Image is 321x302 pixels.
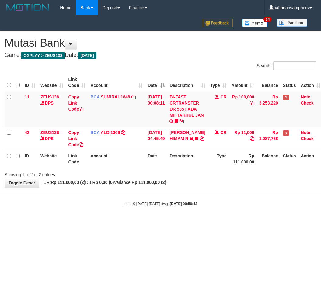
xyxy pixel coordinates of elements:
[301,130,310,135] a: Note
[256,150,280,167] th: Balance
[5,37,316,49] h1: Mutasi Bank
[256,74,280,91] th: Balance
[40,130,59,135] a: ZEUS138
[68,130,83,147] a: Copy Link Code
[131,94,136,99] a: Copy SUMIRAH1848 to clipboard
[5,169,129,178] div: Showing 1 to 2 of 2 entries
[124,202,197,206] small: code © [DATE]-[DATE] dwg |
[220,94,226,99] span: CR
[167,150,208,167] th: Description
[38,150,66,167] th: Website
[22,74,38,91] th: ID: activate to sort column ascending
[5,3,51,12] img: MOTION_logo.png
[203,19,233,27] img: Feedback.jpg
[208,74,229,91] th: Type: activate to sort column ascending
[281,74,298,91] th: Status
[68,94,83,112] a: Copy Link Code
[263,17,272,22] span: 34
[208,150,229,167] th: Type
[145,127,167,150] td: [DATE] 04:45:49
[101,94,130,99] a: SUMIRAH1848
[167,74,208,91] th: Description: activate to sort column ascending
[200,136,204,141] a: Copy ALVA HIMAM R to clipboard
[229,150,257,167] th: Rp 111.000,00
[38,91,66,127] td: DPS
[121,130,125,135] a: Copy ALDI1368 to clipboard
[250,101,254,105] a: Copy Rp 100,000 to clipboard
[301,101,314,105] a: Check
[21,52,65,59] span: OXPLAY > ZEUS138
[5,52,316,58] h4: Game: Date:
[283,130,289,136] span: Has Note
[180,119,184,124] a: Copy BI-FAST CRTRANSFER DR 535 FADA MIFTAKHUL JAN to clipboard
[281,150,298,167] th: Status
[22,150,38,167] th: ID
[88,150,145,167] th: Account
[145,74,167,91] th: Date: activate to sort column descending
[257,61,316,70] label: Search:
[5,178,39,188] a: Toggle Descr
[25,94,30,99] span: 11
[90,94,99,99] span: BCA
[238,15,272,31] a: 34
[66,150,88,167] th: Link Code
[229,127,257,150] td: Rp 11,000
[25,130,30,135] span: 42
[220,130,226,135] span: CR
[90,130,99,135] span: BCA
[101,130,120,135] a: ALDI1368
[229,74,257,91] th: Amount: activate to sort column ascending
[256,91,280,127] td: Rp 3,253,220
[40,180,166,185] span: CR: DB: Variance:
[145,91,167,127] td: [DATE] 00:08:11
[66,74,88,91] th: Link Code: activate to sort column ascending
[301,94,310,99] a: Note
[277,19,307,27] img: panduan.png
[51,180,85,185] strong: Rp 111.000,00 (2)
[273,61,316,70] input: Search:
[229,91,257,127] td: Rp 100,000
[78,52,96,59] span: [DATE]
[170,202,197,206] strong: [DATE] 09:56:53
[88,74,145,91] th: Account: activate to sort column ascending
[132,180,166,185] strong: Rp 111.000,00 (2)
[256,127,280,150] td: Rp 1,087,768
[167,91,208,127] td: BI-FAST CRTRANSFER DR 535 FADA MIFTAKHUL JAN
[40,94,59,99] a: ZEUS138
[242,19,268,27] img: Button%20Memo.svg
[250,136,254,141] a: Copy Rp 11,000 to clipboard
[169,130,205,141] a: [PERSON_NAME] HIMAM R
[92,180,114,185] strong: Rp 0,00 (0)
[38,74,66,91] th: Website: activate to sort column ascending
[38,127,66,150] td: DPS
[301,136,314,141] a: Check
[283,95,289,100] span: Has Note
[145,150,167,167] th: Date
